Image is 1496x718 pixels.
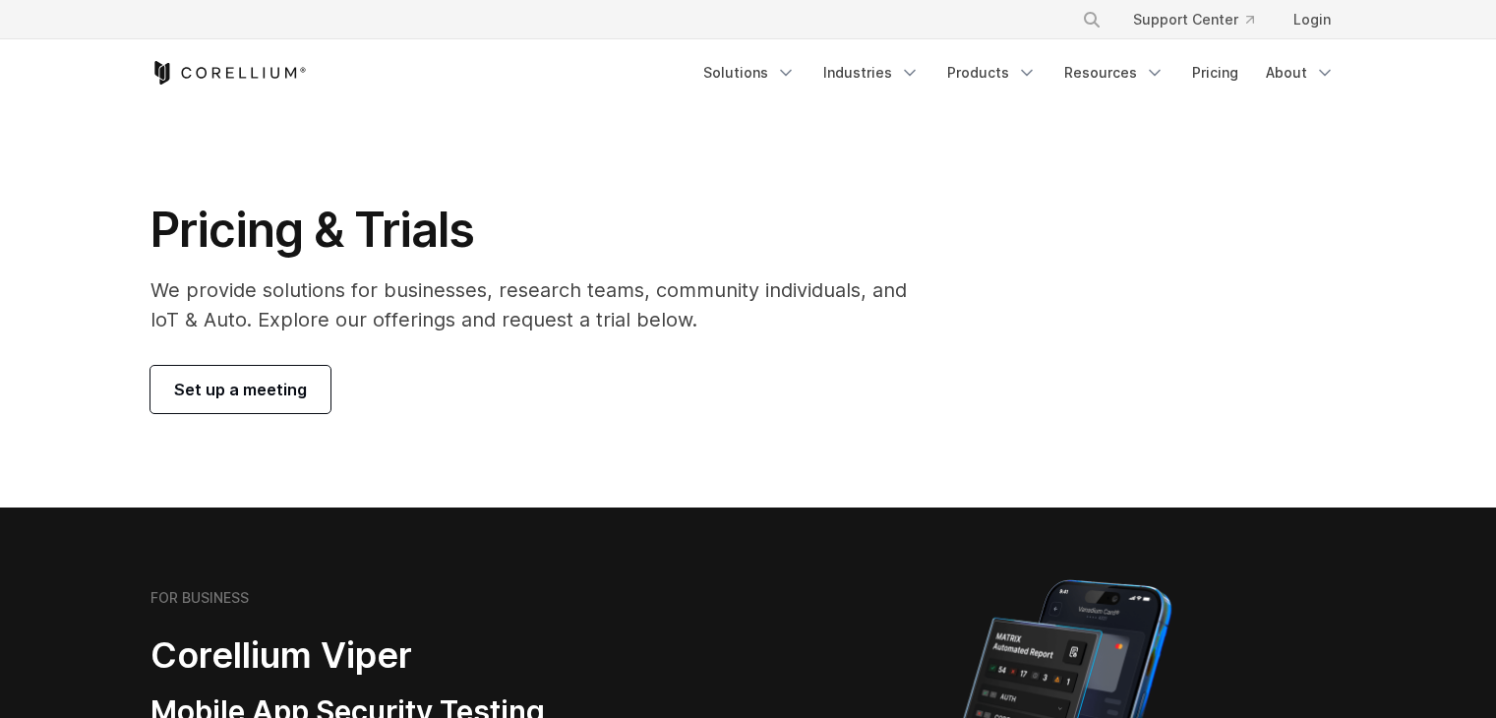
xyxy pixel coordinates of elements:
span: Set up a meeting [174,378,307,401]
h2: Corellium Viper [150,633,654,678]
a: Set up a meeting [150,366,330,413]
a: Login [1278,2,1346,37]
h1: Pricing & Trials [150,201,934,260]
div: Navigation Menu [1058,2,1346,37]
a: Corellium Home [150,61,307,85]
p: We provide solutions for businesses, research teams, community individuals, and IoT & Auto. Explo... [150,275,934,334]
a: Support Center [1117,2,1270,37]
div: Navigation Menu [691,55,1346,90]
a: Industries [811,55,931,90]
a: About [1254,55,1346,90]
a: Pricing [1180,55,1250,90]
a: Solutions [691,55,808,90]
a: Resources [1052,55,1176,90]
a: Products [935,55,1048,90]
button: Search [1074,2,1109,37]
h6: FOR BUSINESS [150,589,249,607]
